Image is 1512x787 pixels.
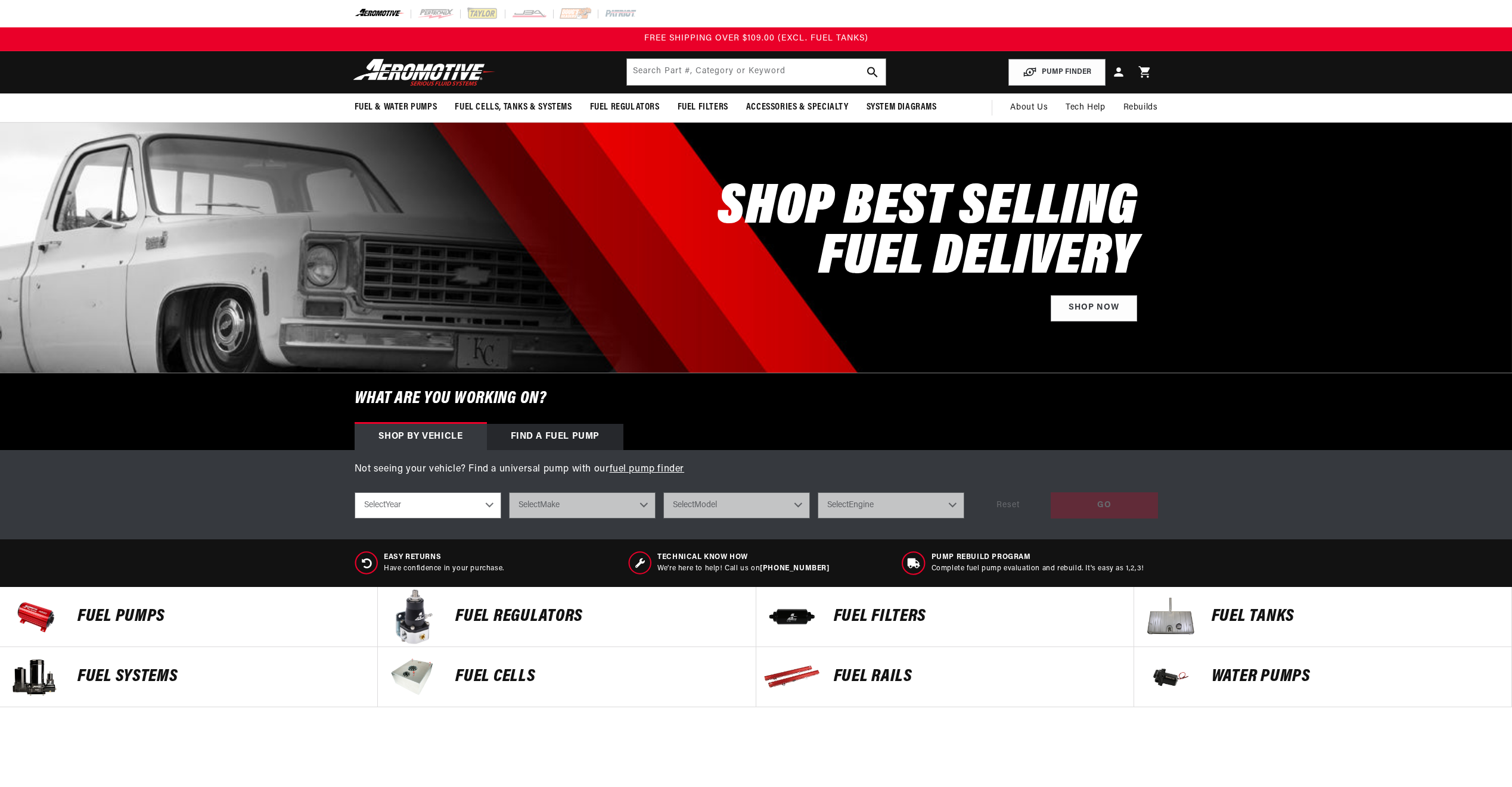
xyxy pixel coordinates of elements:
img: Fuel Tanks [1140,587,1200,647]
p: Complete fuel pump evaluation and rebuild. It's easy as 1,2,3! [932,564,1144,574]
button: search button [859,59,886,85]
summary: Fuel & Water Pumps [346,93,446,121]
img: FUEL FILTERS [762,587,822,647]
span: Rebuilds [1123,101,1158,114]
span: Fuel & Water Pumps [355,101,437,114]
summary: Tech Help [1057,93,1114,122]
span: FREE SHIPPING OVER $109.00 (EXCL. FUEL TANKS) [644,34,868,43]
a: FUEL FILTERS FUEL FILTERS [756,587,1134,647]
p: Fuel Pumps [77,608,365,626]
img: Fuel Systems [6,647,66,707]
select: Year [355,492,501,519]
div: Shop by vehicle [355,424,487,450]
select: Model [663,492,810,519]
p: Not seeing your vehicle? Find a universal pump with our [355,462,1158,477]
p: Fuel Tanks [1212,608,1499,626]
p: FUEL REGULATORS [455,608,743,626]
p: Water Pumps [1212,668,1499,686]
img: Aeromotive [350,58,499,86]
p: FUEL Cells [455,668,743,686]
p: FUEL Rails [834,668,1122,686]
p: FUEL FILTERS [834,608,1122,626]
img: FUEL Cells [384,647,443,707]
summary: Fuel Regulators [581,93,669,121]
select: Engine [818,492,964,519]
select: Make [509,492,656,519]
img: Fuel Pumps [6,587,66,647]
summary: Rebuilds [1114,93,1167,122]
span: Fuel Filters [678,101,728,114]
div: Find a Fuel Pump [487,424,624,450]
span: Accessories & Specialty [746,101,849,114]
span: Easy Returns [384,552,504,563]
a: Fuel Tanks Fuel Tanks [1134,587,1512,647]
span: About Us [1010,103,1048,112]
summary: Fuel Cells, Tanks & Systems [446,93,580,121]
summary: System Diagrams [858,93,946,121]
summary: Accessories & Specialty [737,93,858,121]
span: Fuel Cells, Tanks & Systems [455,101,572,114]
a: FUEL REGULATORS FUEL REGULATORS [378,587,756,647]
img: FUEL REGULATORS [384,587,443,647]
a: [PHONE_NUMBER] [760,565,829,572]
input: Search by Part Number, Category or Keyword [627,59,886,85]
p: Fuel Systems [77,668,365,686]
button: PUMP FINDER [1008,59,1106,86]
a: Shop Now [1051,295,1137,322]
p: We’re here to help! Call us on [657,564,829,574]
h6: What are you working on? [325,373,1188,424]
span: Technical Know How [657,552,829,563]
a: fuel pump finder [610,464,685,474]
span: Pump Rebuild program [932,552,1144,563]
img: FUEL Rails [762,647,822,707]
summary: Fuel Filters [669,93,737,121]
span: Fuel Regulators [590,101,660,114]
img: Water Pumps [1140,647,1200,707]
a: About Us [1001,93,1057,122]
span: Tech Help [1066,101,1105,114]
a: Water Pumps Water Pumps [1134,647,1512,707]
a: FUEL Cells FUEL Cells [378,647,756,707]
span: System Diagrams [867,101,937,114]
h2: SHOP BEST SELLING FUEL DELIVERY [718,183,1137,283]
a: FUEL Rails FUEL Rails [756,647,1134,707]
p: Have confidence in your purchase. [384,564,504,574]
